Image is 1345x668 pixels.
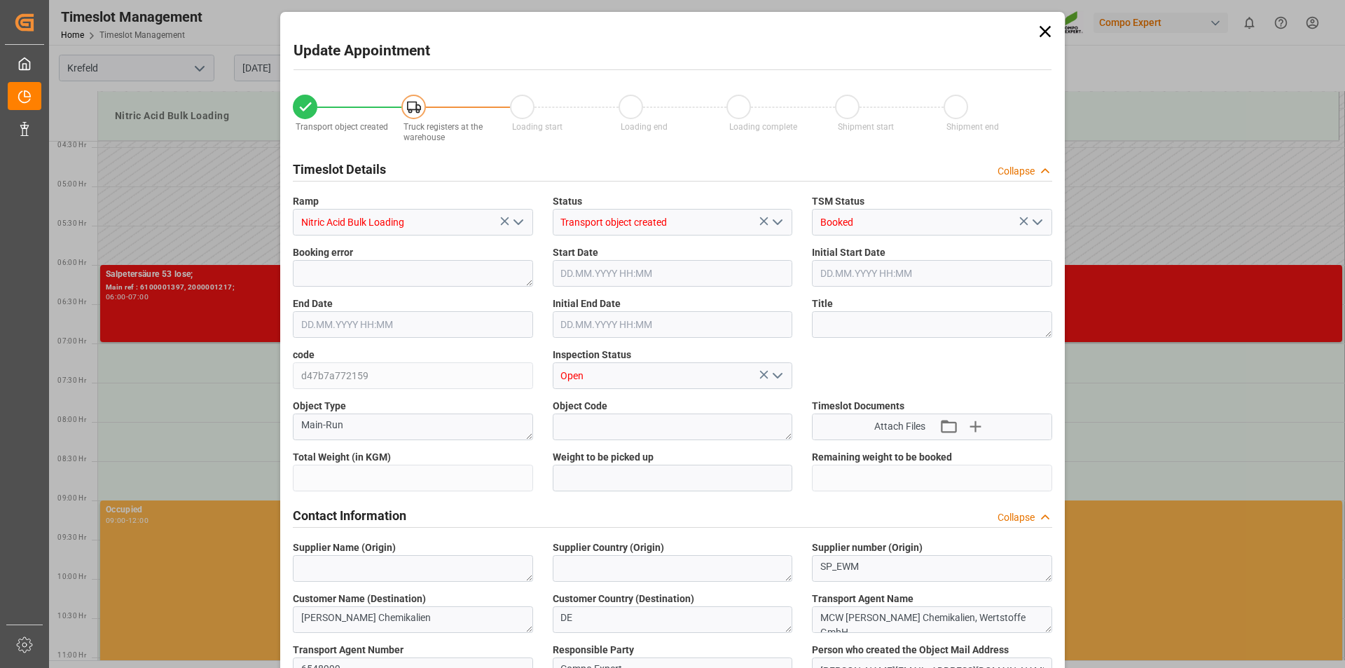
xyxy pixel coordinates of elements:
span: End Date [293,296,333,311]
span: Object Type [293,399,346,414]
span: Supplier Name (Origin) [293,540,396,555]
span: Attach Files [874,419,925,434]
span: Title [812,296,833,311]
span: Shipment start [838,122,894,132]
button: open menu [506,212,527,233]
input: DD.MM.YYYY HH:MM [812,260,1052,287]
h2: Timeslot Details [293,160,386,179]
span: Booking error [293,245,353,260]
h2: Contact Information [293,506,406,525]
span: Supplier Country (Origin) [553,540,664,555]
input: DD.MM.YYYY HH:MM [553,311,793,338]
input: Type to search/select [293,209,533,236]
span: Person who created the Object Mail Address [812,643,1009,657]
span: Start Date [553,245,598,260]
span: Loading start [512,122,563,132]
button: open menu [1026,212,1047,233]
div: Collapse [998,510,1035,525]
textarea: Main-Run [293,414,533,440]
span: Truck registers at the warehouse [403,122,483,142]
span: TSM Status [812,194,864,209]
span: Ramp [293,194,319,209]
span: Initial Start Date [812,245,885,260]
span: Transport Agent Number [293,643,403,657]
span: code [293,348,315,362]
input: Type to search/select [553,209,793,236]
textarea: [PERSON_NAME] Chemikalien [293,606,533,633]
span: Remaining weight to be booked [812,450,952,465]
h2: Update Appointment [294,40,430,62]
span: Inspection Status [553,348,631,362]
span: Total Weight (in KGM) [293,450,391,465]
span: Transport Agent Name [812,592,913,606]
button: open menu [766,212,787,233]
span: Weight to be picked up [553,450,654,465]
span: Timeslot Documents [812,399,904,414]
span: Supplier number (Origin) [812,540,923,555]
span: Initial End Date [553,296,621,311]
span: Loading end [621,122,668,132]
input: DD.MM.YYYY HH:MM [293,311,533,338]
span: Object Code [553,399,607,414]
input: DD.MM.YYYY HH:MM [553,260,793,287]
textarea: DE [553,606,793,633]
div: Collapse [998,164,1035,179]
span: Loading complete [729,122,797,132]
textarea: MCW [PERSON_NAME] Chemikalien, Wertstoffe GmbH [812,606,1052,633]
span: Transport object created [296,122,388,132]
span: Customer Name (Destination) [293,592,426,606]
button: open menu [766,365,787,387]
span: Responsible Party [553,643,634,657]
textarea: SP_EWM [812,555,1052,582]
span: Status [553,194,582,209]
span: Shipment end [946,122,999,132]
span: Customer Country (Destination) [553,592,694,606]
